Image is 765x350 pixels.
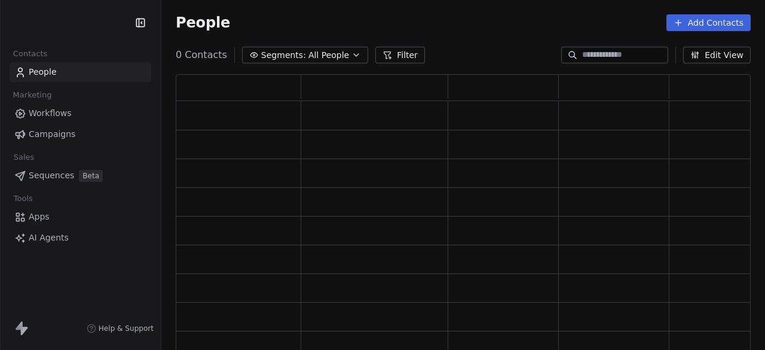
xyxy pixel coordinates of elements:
[10,124,151,144] a: Campaigns
[87,324,154,333] a: Help & Support
[99,324,154,333] span: Help & Support
[176,14,230,32] span: People
[79,170,103,182] span: Beta
[29,211,50,223] span: Apps
[10,62,151,82] a: People
[8,86,57,104] span: Marketing
[29,128,75,141] span: Campaigns
[29,107,72,120] span: Workflows
[666,14,751,31] button: Add Contacts
[10,166,151,185] a: SequencesBeta
[176,48,227,62] span: 0 Contacts
[29,66,57,78] span: People
[683,47,751,63] button: Edit View
[8,148,39,166] span: Sales
[375,47,425,63] button: Filter
[29,169,74,182] span: Sequences
[29,232,69,244] span: AI Agents
[308,49,349,62] span: All People
[10,104,151,123] a: Workflows
[10,228,151,248] a: AI Agents
[8,45,53,63] span: Contacts
[261,49,306,62] span: Segments:
[8,190,38,208] span: Tools
[10,207,151,227] a: Apps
